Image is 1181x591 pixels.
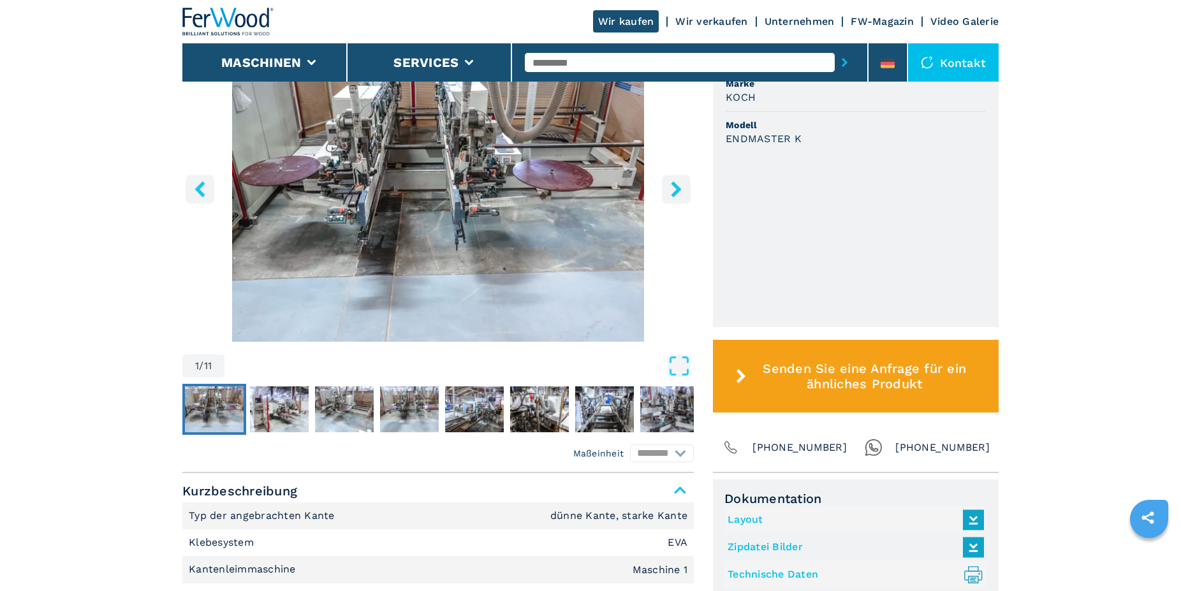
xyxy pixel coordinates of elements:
[765,15,835,27] a: Unternehmen
[726,90,756,105] h3: KOCH
[930,15,999,27] a: Video Galerie
[713,340,999,412] button: Senden Sie eine Anfrage für ein ähnliches Produkt
[728,564,978,585] a: Technische Daten
[221,55,301,70] button: Maschinen
[722,439,740,456] img: Phone
[250,386,309,432] img: 2fdc78e00bba0782e0bc42b6070f306a
[378,384,441,435] button: Go to Slide 4
[724,491,987,506] span: Dokumentation
[189,536,257,550] p: Klebesystem
[633,565,688,575] em: Maschine 1
[228,354,691,377] button: Open Fullscreen
[573,447,624,460] em: Maßeinheit
[189,509,338,523] p: Typ der angebrachten Kante
[380,386,439,432] img: 73d9d8248fb87614ade9d317257f46e6
[189,562,299,576] p: Kantenleimmaschine
[728,537,978,558] a: Zipdatei Bilder
[835,48,855,77] button: submit-button
[593,10,659,33] a: Wir kaufen
[315,386,374,432] img: 4d8824eabd62ba41145dacd0f2828bd6
[752,361,978,391] span: Senden Sie eine Anfrage für ein ähnliches Produkt
[908,43,999,82] div: Kontakt
[182,33,694,342] div: Go to Slide 1
[575,386,634,432] img: 799542de992efcc6ba689a0fa9415b1f
[204,361,212,371] span: 11
[865,439,883,456] img: Whatsapp
[393,55,458,70] button: Services
[445,386,504,432] img: a1aff6d6ac7a023420d31627caab536c
[752,439,847,456] span: [PHONE_NUMBER]
[668,537,687,548] em: EVA
[895,439,990,456] span: [PHONE_NUMBER]
[182,8,274,36] img: Ferwood
[921,56,934,69] img: Kontakt
[851,15,914,27] a: FW-Magazin
[550,511,687,521] em: dünne Kante, starke Kante
[510,386,569,432] img: b2f118ba136b236faaf1ae0ff8d0abb4
[726,131,802,146] h3: ENDMASTER K
[675,15,747,27] a: Wir verkaufen
[186,175,214,203] button: left-button
[199,361,203,371] span: /
[728,509,978,530] a: Layout
[1132,502,1164,534] a: sharethis
[1127,534,1171,581] iframe: Chat
[508,384,571,435] button: Go to Slide 6
[640,386,699,432] img: 2616f79f33e3dcd1f4d73e70f3165994
[195,361,199,371] span: 1
[182,33,694,342] img: Doppelseitige Kantenanleimmaschine KOCH ENDMASTER K
[312,384,376,435] button: Go to Slide 3
[726,119,986,131] span: Modell
[182,384,694,435] nav: Thumbnail Navigation
[443,384,506,435] button: Go to Slide 5
[182,384,246,435] button: Go to Slide 1
[185,386,244,432] img: ca1f02faffae2dfdd75d4453099b390d
[573,384,636,435] button: Go to Slide 7
[726,77,986,90] span: Marke
[182,479,694,502] span: Kurzbeschreibung
[638,384,701,435] button: Go to Slide 8
[662,175,691,203] button: right-button
[247,384,311,435] button: Go to Slide 2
